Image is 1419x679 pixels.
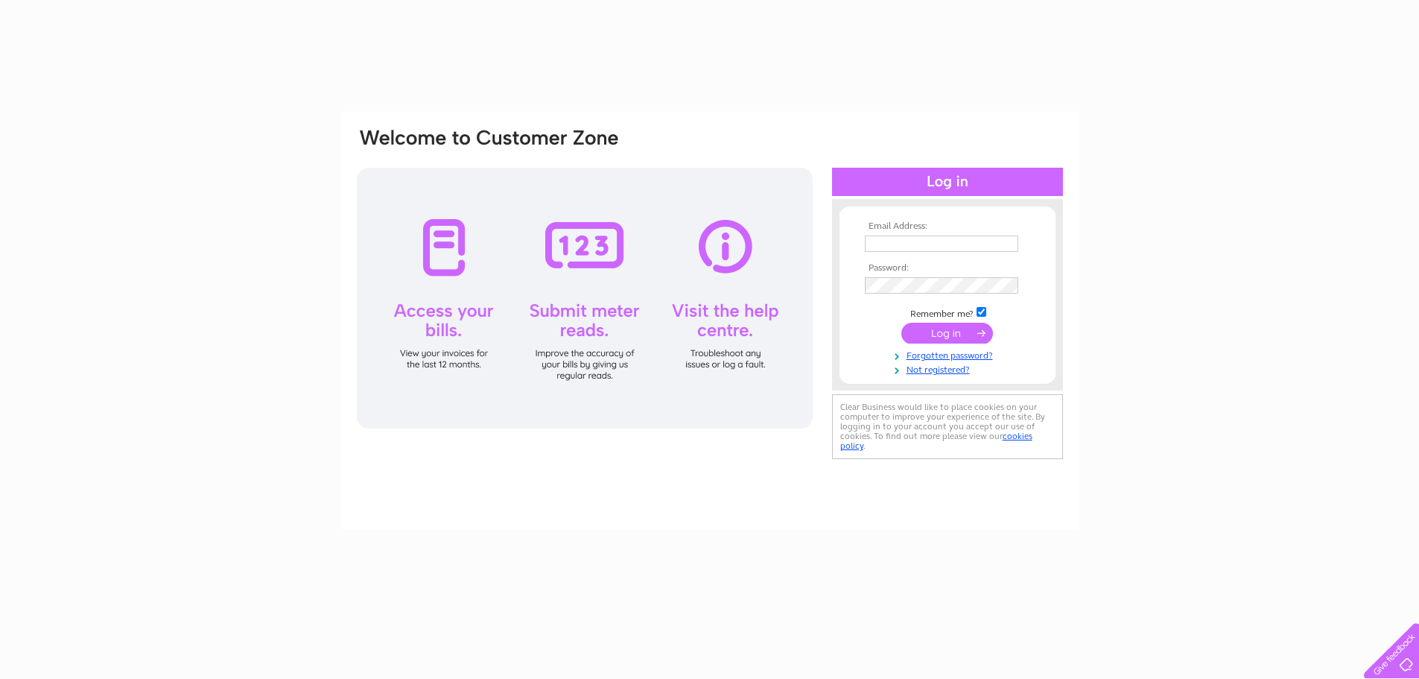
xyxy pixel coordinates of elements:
a: Not registered? [865,361,1034,376]
a: cookies policy [840,431,1032,451]
div: Clear Business would like to place cookies on your computer to improve your experience of the sit... [832,394,1063,459]
th: Password: [861,263,1034,274]
a: Forgotten password? [865,347,1034,361]
input: Submit [901,323,993,344]
td: Remember me? [861,305,1034,320]
th: Email Address: [861,221,1034,232]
